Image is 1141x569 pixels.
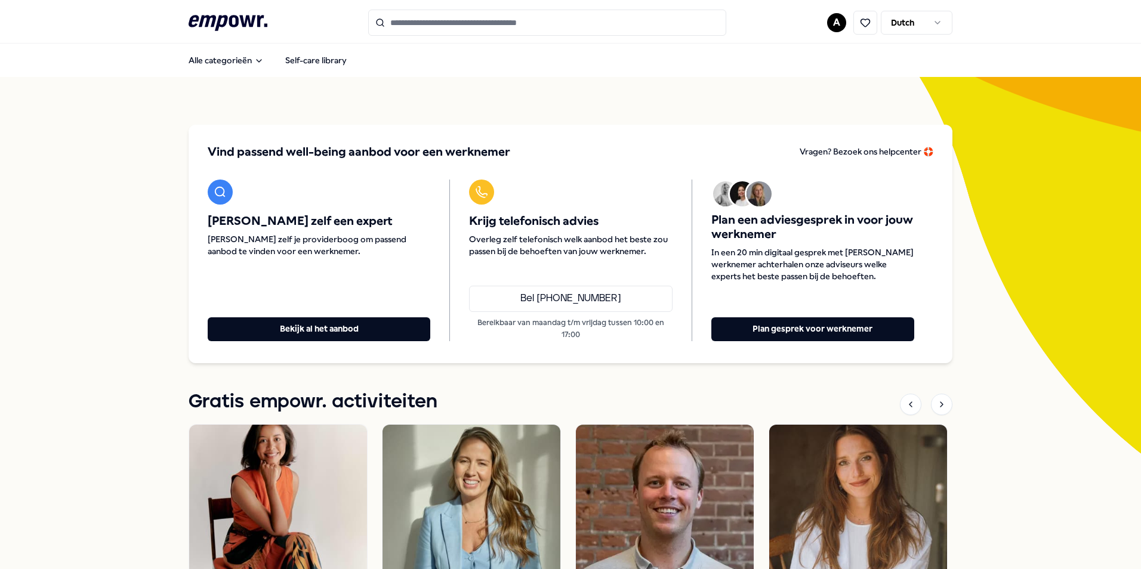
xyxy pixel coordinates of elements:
[747,181,772,206] img: Avatar
[713,181,738,206] img: Avatar
[469,214,672,228] span: Krijg telefonisch advies
[827,13,846,32] button: A
[179,48,356,72] nav: Main
[208,144,510,160] span: Vind passend well-being aanbod voor een werknemer
[711,246,914,282] span: In een 20 min digitaal gesprek met [PERSON_NAME] werknemer achterhalen onze adviseurs welke exper...
[189,387,437,417] h1: Gratis empowr. activiteiten
[800,147,933,156] span: Vragen? Bezoek ons helpcenter 🛟
[179,48,273,72] button: Alle categorieën
[800,144,933,160] a: Vragen? Bezoek ons helpcenter 🛟
[276,48,356,72] a: Self-care library
[208,317,430,341] button: Bekijk al het aanbod
[711,317,914,341] button: Plan gesprek voor werknemer
[730,181,755,206] img: Avatar
[469,286,672,312] a: Bel [PHONE_NUMBER]
[208,214,430,228] span: [PERSON_NAME] zelf een expert
[208,233,430,257] span: [PERSON_NAME] zelf je providerboog om passend aanbod te vinden voor een werknemer.
[711,213,914,242] span: Plan een adviesgesprek in voor jouw werknemer
[469,317,672,341] p: Bereikbaar van maandag t/m vrijdag tussen 10:00 en 17:00
[368,10,726,36] input: Search for products, categories or subcategories
[469,233,672,257] span: Overleg zelf telefonisch welk aanbod het beste zou passen bij de behoeften van jouw werknemer.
